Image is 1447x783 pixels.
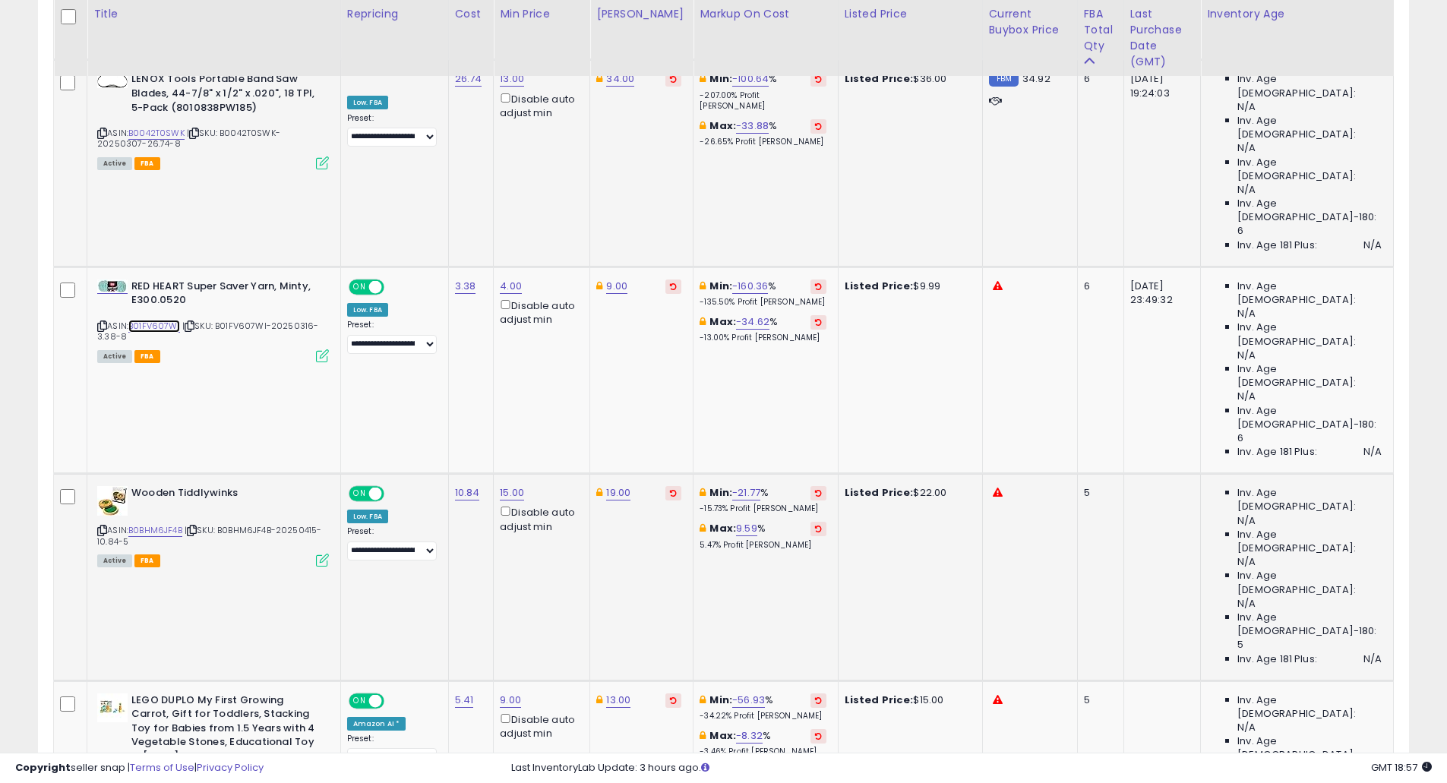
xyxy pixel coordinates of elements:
[500,6,583,22] div: Min Price
[1237,279,1382,307] span: Inv. Age [DEMOGRAPHIC_DATA]:
[97,72,329,168] div: ASIN:
[700,74,706,84] i: This overrides the store level min markup for this listing
[1237,197,1382,224] span: Inv. Age [DEMOGRAPHIC_DATA]-180:
[1084,279,1112,293] div: 6
[1363,445,1382,459] span: N/A
[845,72,971,86] div: $36.00
[347,6,442,22] div: Repricing
[1207,6,1387,22] div: Inventory Age
[134,554,160,567] span: FBA
[455,485,480,500] a: 10.84
[1237,224,1243,238] span: 6
[347,96,388,109] div: Low. FBA
[845,279,914,293] b: Listed Price:
[382,694,406,707] span: OFF
[732,71,769,87] a: -100.64
[511,761,1432,775] div: Last InventoryLab Update: 3 hours ago.
[736,118,769,134] a: -33.88
[845,71,914,86] b: Listed Price:
[1363,238,1382,252] span: N/A
[1237,141,1256,155] span: N/A
[1237,597,1256,611] span: N/A
[1237,307,1256,320] span: N/A
[455,6,488,22] div: Cost
[709,693,732,707] b: Min:
[1237,431,1243,445] span: 6
[815,75,822,83] i: Revert to store-level Min Markup
[97,486,329,565] div: ASIN:
[606,279,627,294] a: 9.00
[97,486,128,516] img: 41OHpr8sbkL._SL40_.jpg
[1237,404,1382,431] span: Inv. Age [DEMOGRAPHIC_DATA]-180:
[1084,72,1112,86] div: 6
[97,320,319,343] span: | SKU: B01FV607WI-20250316-3.38-8
[732,693,765,708] a: -56.93
[347,717,406,731] div: Amazon AI *
[130,760,194,775] a: Terms of Use
[347,113,437,147] div: Preset:
[700,540,826,551] p: 5.47% Profit [PERSON_NAME]
[700,729,826,757] div: %
[1237,445,1317,459] span: Inv. Age 181 Plus:
[500,71,524,87] a: 13.00
[1084,486,1112,500] div: 5
[700,504,826,514] p: -15.73% Profit [PERSON_NAME]
[709,485,732,500] b: Min:
[700,90,826,112] p: -207.00% Profit [PERSON_NAME]
[15,760,71,775] strong: Copyright
[500,485,524,500] a: 15.00
[989,71,1019,87] small: FBM
[1237,238,1317,252] span: Inv. Age 181 Plus:
[347,526,437,560] div: Preset:
[134,157,160,170] span: FBA
[1237,638,1243,652] span: 5
[455,71,482,87] a: 26.74
[736,728,763,744] a: -8.32
[1130,279,1190,307] div: [DATE] 23:49:32
[1363,652,1382,666] span: N/A
[1237,721,1256,734] span: N/A
[709,314,736,329] b: Max:
[736,521,757,536] a: 9.59
[1237,693,1382,721] span: Inv. Age [DEMOGRAPHIC_DATA]:
[732,279,768,294] a: -160.36
[97,279,128,293] img: 51XuVvcYBSL._SL40_.jpg
[1237,555,1256,569] span: N/A
[700,137,826,147] p: -26.65% Profit [PERSON_NAME]
[670,75,677,83] i: Revert to store-level Dynamic Max Price
[350,280,369,293] span: ON
[97,350,132,363] span: All listings currently available for purchase on Amazon
[128,127,185,140] a: B0042T0SWK
[709,71,732,86] b: Min:
[815,122,822,130] i: Revert to store-level Max Markup
[1237,320,1382,348] span: Inv. Age [DEMOGRAPHIC_DATA]:
[1237,183,1256,197] span: N/A
[382,280,406,293] span: OFF
[500,504,578,533] div: Disable auto adjust min
[15,761,264,775] div: seller snap | |
[1237,569,1382,596] span: Inv. Age [DEMOGRAPHIC_DATA]:
[1237,349,1256,362] span: N/A
[1237,652,1317,666] span: Inv. Age 181 Plus:
[700,6,831,22] div: Markup on Cost
[732,485,760,500] a: -21.77
[845,486,971,500] div: $22.00
[700,279,826,308] div: %
[596,74,602,84] i: This overrides the store level Dynamic Max Price for this listing
[347,320,437,354] div: Preset:
[382,488,406,500] span: OFF
[1237,734,1382,762] span: Inv. Age [DEMOGRAPHIC_DATA]:
[709,118,736,133] b: Max:
[350,694,369,707] span: ON
[97,157,132,170] span: All listings currently available for purchase on Amazon
[606,693,630,708] a: 13.00
[845,6,976,22] div: Listed Price
[455,693,474,708] a: 5.41
[455,279,476,294] a: 3.38
[700,711,826,721] p: -34.22% Profit [PERSON_NAME]
[500,90,578,120] div: Disable auto adjust min
[1237,362,1382,390] span: Inv. Age [DEMOGRAPHIC_DATA]:
[347,734,437,768] div: Preset:
[131,72,316,118] b: LENOX Tools Portable Band Saw Blades, 44-7/8" x 1/2" x .020", 18 TPI, 5-Pack (8010838PW185)
[1237,611,1382,638] span: Inv. Age [DEMOGRAPHIC_DATA]-180:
